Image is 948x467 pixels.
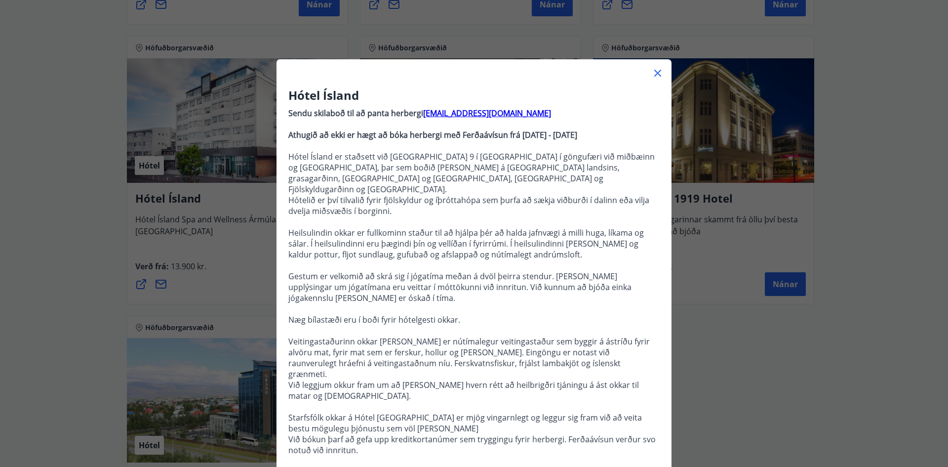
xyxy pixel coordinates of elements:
a: [EMAIL_ADDRESS][DOMAIN_NAME] [423,108,551,119]
p: Gestum er velkomið að skrá sig í jógatíma meðan á dvöl þeirra stendur. [PERSON_NAME] upplýsingar ... [288,271,660,303]
p: Hótelið er því tilvalið fyrir fjölskyldur og íþróttahópa sem þurfa að sækja viðburði í dalinn eða... [288,195,660,216]
strong: Sendu skilaboð til að panta herbergi [288,108,423,119]
p: Næg bílastæði eru í boði fyrir hótelgesti okkar. [288,314,660,325]
p: Hótel Ísland er staðsett við [GEOGRAPHIC_DATA] 9 í [GEOGRAPHIC_DATA] í göngufæri við miðbæinn og ... [288,151,660,195]
p: Við bókun þarf að gefa upp kreditkortanúmer sem tryggingu fyrir herbergi. Ferðaávísun verður svo ... [288,434,660,456]
h3: Hótel Ísland [288,87,660,104]
p: Starfsfólk okkar á Hótel [GEOGRAPHIC_DATA] er mjög vingarnlegt og leggur sig fram við að veita be... [288,412,660,434]
strong: Athugið að ekki er hægt að bóka herbergi með Ferðaávísun frá [DATE] - [DATE] [288,129,577,140]
p: Heilsulindin okkar er fullkominn staður til að hjálpa þér að halda jafnvægi á milli huga, líkama ... [288,227,660,260]
p: Við leggjum okkur fram um að [PERSON_NAME] hvern rétt að heilbrigðri tjáningu á ást okkar til mat... [288,380,660,401]
p: Veitingastaðurinn okkar [PERSON_NAME] er nútímalegur veitingastaður sem byggir á ástríðu fyrir al... [288,336,660,380]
